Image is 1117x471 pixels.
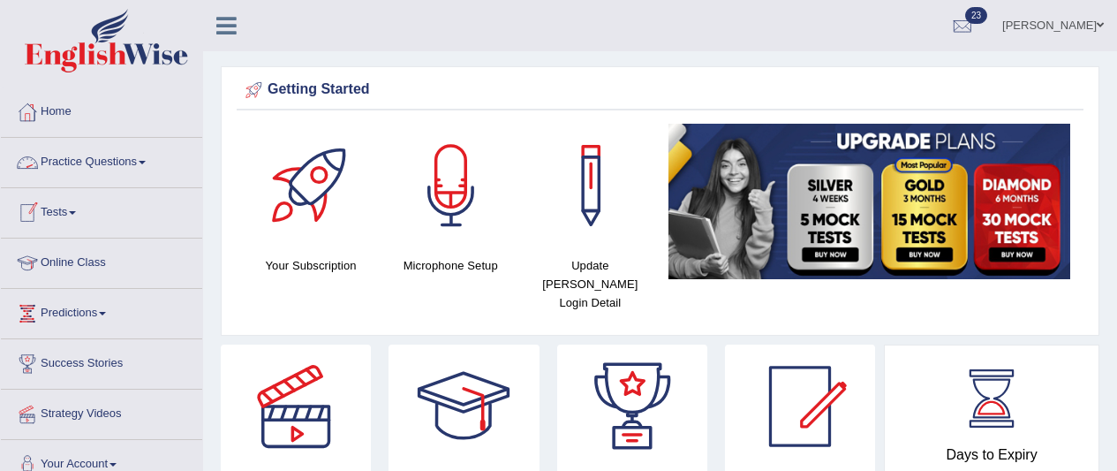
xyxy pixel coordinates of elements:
[904,447,1079,463] h4: Days to Expiry
[965,7,987,24] span: 23
[1,390,202,434] a: Strategy Videos
[1,138,202,182] a: Practice Questions
[1,188,202,232] a: Tests
[250,256,372,275] h4: Your Subscription
[529,256,651,312] h4: Update [PERSON_NAME] Login Detail
[241,77,1079,103] div: Getting Started
[1,239,202,283] a: Online Class
[668,124,1070,279] img: small5.jpg
[1,339,202,384] a: Success Stories
[1,289,202,333] a: Predictions
[1,87,202,132] a: Home
[389,256,511,275] h4: Microphone Setup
